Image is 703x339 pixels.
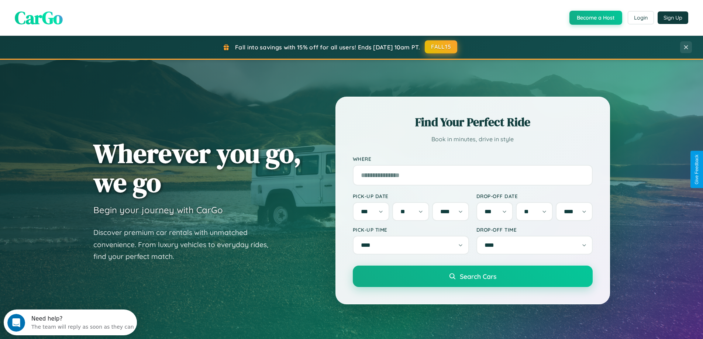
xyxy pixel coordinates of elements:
[93,226,278,263] p: Discover premium car rentals with unmatched convenience. From luxury vehicles to everyday rides, ...
[7,314,25,332] iframe: Intercom live chat
[353,156,593,162] label: Where
[353,226,469,233] label: Pick-up Time
[694,155,699,184] div: Give Feedback
[353,114,593,130] h2: Find Your Perfect Ride
[28,12,130,20] div: The team will reply as soon as they can
[93,204,223,215] h3: Begin your journey with CarGo
[28,6,130,12] div: Need help?
[460,272,496,280] span: Search Cars
[353,134,593,145] p: Book in minutes, drive in style
[235,44,420,51] span: Fall into savings with 15% off for all users! Ends [DATE] 10am PT.
[4,309,137,335] iframe: Intercom live chat discovery launcher
[93,139,301,197] h1: Wherever you go, we go
[15,6,63,30] span: CarGo
[476,226,593,233] label: Drop-off Time
[628,11,654,24] button: Login
[353,193,469,199] label: Pick-up Date
[3,3,137,23] div: Open Intercom Messenger
[569,11,622,25] button: Become a Host
[425,40,457,53] button: FALL15
[353,266,593,287] button: Search Cars
[658,11,688,24] button: Sign Up
[476,193,593,199] label: Drop-off Date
